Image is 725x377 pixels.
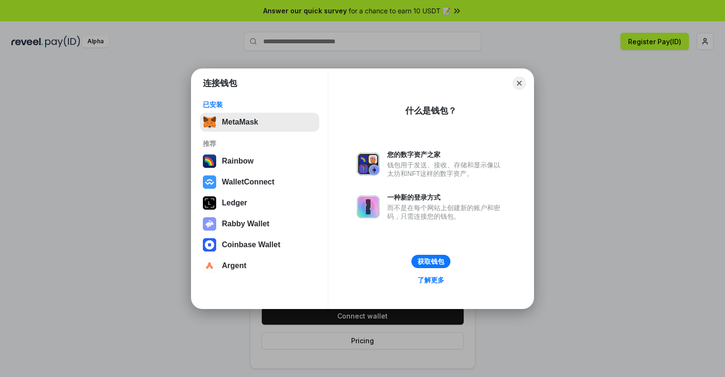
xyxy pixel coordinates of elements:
img: svg+xml,%3Csvg%20xmlns%3D%22http%3A%2F%2Fwww.w3.org%2F2000%2Fsvg%22%20width%3D%2228%22%20height%3... [203,196,216,210]
div: MetaMask [222,118,258,126]
img: svg+xml,%3Csvg%20xmlns%3D%22http%3A%2F%2Fwww.w3.org%2F2000%2Fsvg%22%20fill%3D%22none%22%20viewBox... [357,195,380,218]
img: svg+xml,%3Csvg%20xmlns%3D%22http%3A%2F%2Fwww.w3.org%2F2000%2Fsvg%22%20fill%3D%22none%22%20viewBox... [357,153,380,175]
div: Coinbase Wallet [222,241,280,249]
img: svg+xml,%3Csvg%20width%3D%2228%22%20height%3D%2228%22%20viewBox%3D%220%200%2028%2028%22%20fill%3D... [203,259,216,272]
button: WalletConnect [200,173,319,192]
h1: 连接钱包 [203,77,237,89]
button: Ledger [200,193,319,213]
div: 了解更多 [418,276,444,284]
div: Argent [222,261,247,270]
button: Coinbase Wallet [200,235,319,254]
div: Rabby Wallet [222,220,269,228]
img: svg+xml,%3Csvg%20width%3D%2228%22%20height%3D%2228%22%20viewBox%3D%220%200%2028%2028%22%20fill%3D... [203,175,216,189]
img: svg+xml,%3Csvg%20width%3D%2228%22%20height%3D%2228%22%20viewBox%3D%220%200%2028%2028%22%20fill%3D... [203,238,216,251]
div: 什么是钱包？ [405,105,457,116]
button: 获取钱包 [411,255,450,268]
button: Close [513,77,526,90]
div: 一种新的登录方式 [387,193,505,202]
div: WalletConnect [222,178,275,186]
div: 已安装 [203,100,316,109]
div: 推荐 [203,139,316,148]
button: MetaMask [200,113,319,132]
div: 而不是在每个网站上创建新的账户和密码，只需连接您的钱包。 [387,203,505,221]
div: 钱包用于发送、接收、存储和显示像以太坊和NFT这样的数字资产。 [387,161,505,178]
div: 获取钱包 [418,257,444,266]
button: Rabby Wallet [200,214,319,233]
button: Argent [200,256,319,275]
a: 了解更多 [412,274,450,286]
div: 您的数字资产之家 [387,150,505,159]
img: svg+xml,%3Csvg%20xmlns%3D%22http%3A%2F%2Fwww.w3.org%2F2000%2Fsvg%22%20fill%3D%22none%22%20viewBox... [203,217,216,231]
img: svg+xml,%3Csvg%20fill%3D%22none%22%20height%3D%2233%22%20viewBox%3D%220%200%2035%2033%22%20width%... [203,116,216,129]
div: Rainbow [222,157,254,165]
button: Rainbow [200,152,319,171]
div: Ledger [222,199,247,207]
img: svg+xml,%3Csvg%20width%3D%22120%22%20height%3D%22120%22%20viewBox%3D%220%200%20120%20120%22%20fil... [203,155,216,168]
